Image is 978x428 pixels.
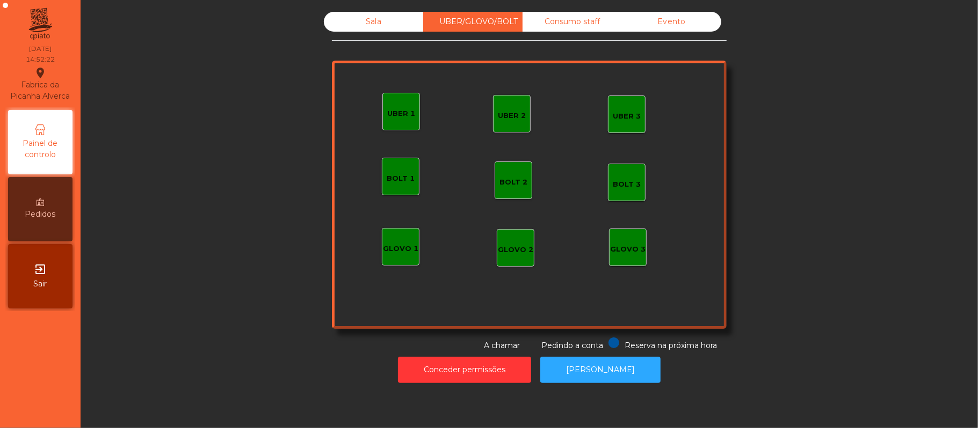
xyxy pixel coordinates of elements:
span: A chamar [484,341,520,350]
span: Sair [34,278,47,290]
span: Painel de controlo [11,138,70,160]
div: BOLT 1 [387,173,415,184]
i: exit_to_app [34,263,47,276]
div: GLOVO 3 [610,244,646,255]
div: GLOVO 1 [383,243,418,254]
div: UBER 1 [387,108,415,119]
div: UBER/GLOVO/BOLT [423,12,523,32]
div: Consumo staff [523,12,622,32]
div: GLOVO 2 [498,245,533,255]
div: Sala [324,12,423,32]
button: Conceder permissões [398,357,531,383]
button: [PERSON_NAME] [540,357,661,383]
div: Fabrica da Picanha Alverca [9,67,72,102]
span: Pedidos [25,209,56,220]
div: Evento [622,12,721,32]
div: UBER 3 [613,111,641,122]
img: qpiato [27,5,53,43]
div: 14:52:22 [26,55,55,64]
div: BOLT 2 [499,177,527,188]
i: location_on [34,67,47,79]
span: Pedindo a conta [541,341,603,350]
div: BOLT 3 [613,179,641,190]
div: [DATE] [29,44,52,54]
span: Reserva na próxima hora [625,341,717,350]
div: UBER 2 [498,110,526,121]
